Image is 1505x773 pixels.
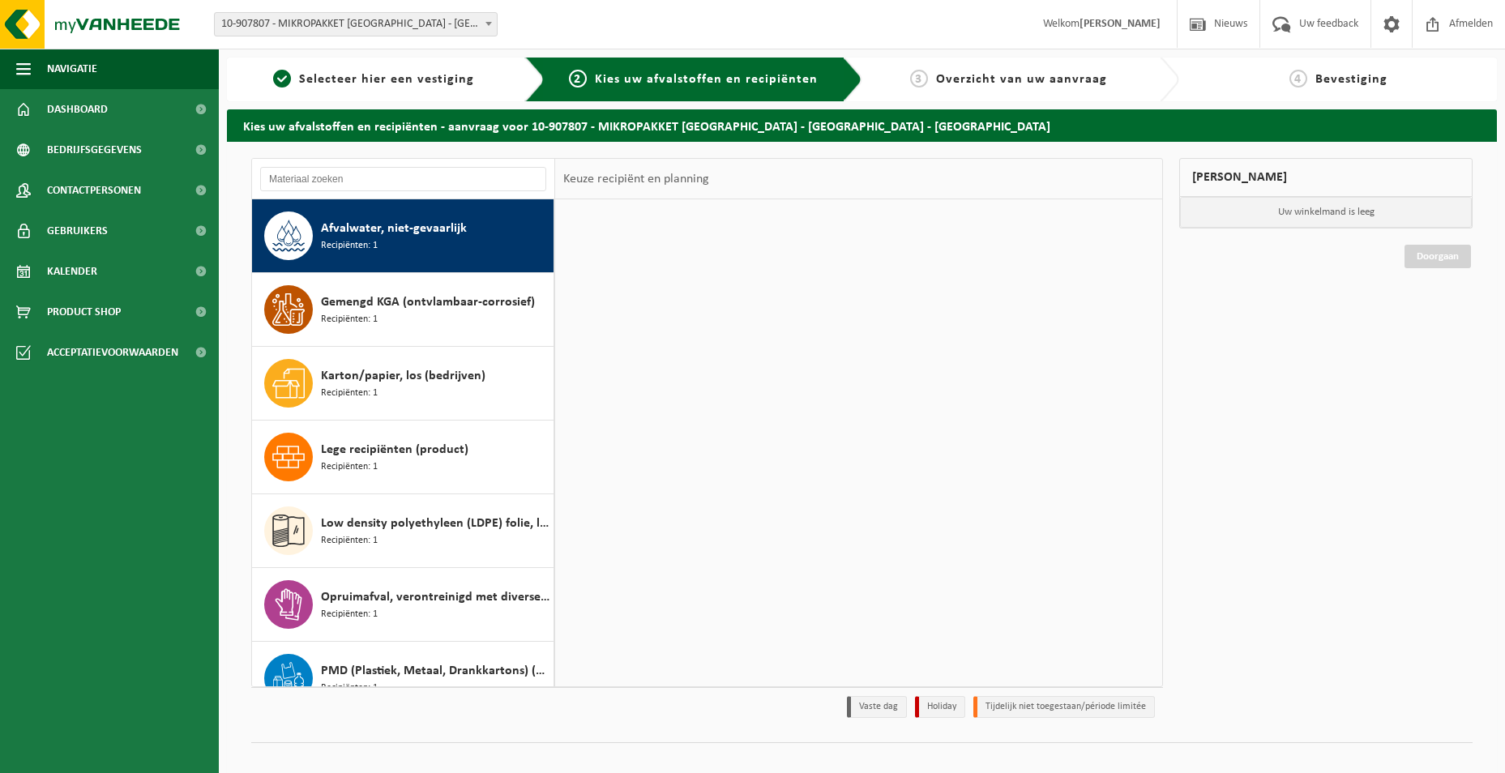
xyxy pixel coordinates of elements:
span: Recipiënten: 1 [321,681,378,696]
li: Vaste dag [847,696,907,718]
span: Contactpersonen [47,170,141,211]
span: Recipiënten: 1 [321,312,378,327]
div: [PERSON_NAME] [1179,158,1473,197]
span: Lege recipiënten (product) [321,440,468,459]
span: 4 [1289,70,1307,88]
span: 10-907807 - MIKROPAKKET BELGIUM - VILVOORDE - VILVOORDE [214,12,498,36]
span: Selecteer hier een vestiging [299,73,474,86]
span: Bevestiging [1315,73,1387,86]
span: Recipiënten: 1 [321,533,378,549]
span: Recipiënten: 1 [321,386,378,401]
li: Tijdelijk niet toegestaan/période limitée [973,696,1155,718]
button: Low density polyethyleen (LDPE) folie, los, naturel/gekleurd (80/20) Recipiënten: 1 [252,494,554,568]
span: Opruimafval, verontreinigd met diverse niet-gevaarlijke afvalstoffen [321,587,549,607]
span: PMD (Plastiek, Metaal, Drankkartons) (bedrijven) [321,661,549,681]
span: Gebruikers [47,211,108,251]
span: Afvalwater, niet-gevaarlijk [321,219,467,238]
span: Karton/papier, los (bedrijven) [321,366,485,386]
div: Keuze recipiënt en planning [555,159,717,199]
span: Dashboard [47,89,108,130]
span: Recipiënten: 1 [321,238,378,254]
input: Materiaal zoeken [260,167,546,191]
span: 10-907807 - MIKROPAKKET BELGIUM - VILVOORDE - VILVOORDE [215,13,497,36]
button: Gemengd KGA (ontvlambaar-corrosief) Recipiënten: 1 [252,273,554,347]
span: Overzicht van uw aanvraag [936,73,1107,86]
a: Doorgaan [1405,245,1471,268]
span: 2 [569,70,587,88]
span: Product Shop [47,292,121,332]
span: Recipiënten: 1 [321,607,378,622]
button: Opruimafval, verontreinigd met diverse niet-gevaarlijke afvalstoffen Recipiënten: 1 [252,568,554,642]
button: PMD (Plastiek, Metaal, Drankkartons) (bedrijven) Recipiënten: 1 [252,642,554,715]
span: Kies uw afvalstoffen en recipiënten [595,73,818,86]
span: Low density polyethyleen (LDPE) folie, los, naturel/gekleurd (80/20) [321,514,549,533]
strong: [PERSON_NAME] [1080,18,1161,30]
span: Acceptatievoorwaarden [47,332,178,373]
span: 1 [273,70,291,88]
button: Afvalwater, niet-gevaarlijk Recipiënten: 1 [252,199,554,273]
span: Navigatie [47,49,97,89]
span: Kalender [47,251,97,292]
span: Recipiënten: 1 [321,459,378,475]
span: Bedrijfsgegevens [47,130,142,170]
a: 1Selecteer hier een vestiging [235,70,512,89]
li: Holiday [915,696,965,718]
button: Lege recipiënten (product) Recipiënten: 1 [252,421,554,494]
p: Uw winkelmand is leeg [1180,197,1472,228]
span: 3 [910,70,928,88]
span: Gemengd KGA (ontvlambaar-corrosief) [321,293,535,312]
button: Karton/papier, los (bedrijven) Recipiënten: 1 [252,347,554,421]
h2: Kies uw afvalstoffen en recipiënten - aanvraag voor 10-907807 - MIKROPAKKET [GEOGRAPHIC_DATA] - [... [227,109,1497,141]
